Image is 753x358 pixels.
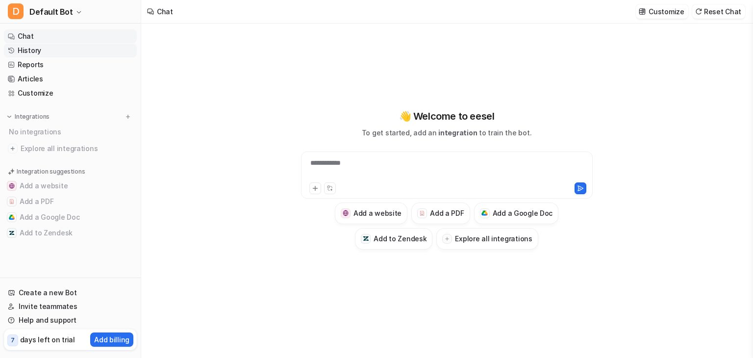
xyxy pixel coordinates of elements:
[4,72,137,86] a: Articles
[4,209,137,225] button: Add a Google DocAdd a Google Doc
[474,203,559,224] button: Add a Google DocAdd a Google Doc
[94,334,129,345] p: Add billing
[21,141,133,156] span: Explore all integrations
[692,4,745,19] button: Reset Chat
[157,6,173,17] div: Chat
[4,112,52,122] button: Integrations
[11,336,15,345] p: 7
[4,44,137,57] a: History
[8,3,24,19] span: D
[343,210,349,216] img: Add a website
[4,178,137,194] button: Add a websiteAdd a website
[639,8,646,15] img: customize
[636,4,688,19] button: Customize
[4,142,137,155] a: Explore all integrations
[438,128,477,137] span: integration
[17,167,85,176] p: Integration suggestions
[125,113,131,120] img: menu_add.svg
[374,233,427,244] h3: Add to Zendesk
[4,300,137,313] a: Invite teammates
[4,313,137,327] a: Help and support
[481,210,488,216] img: Add a Google Doc
[20,334,75,345] p: days left on trial
[9,199,15,205] img: Add a PDF
[4,86,137,100] a: Customize
[4,286,137,300] a: Create a new Bot
[419,210,426,216] img: Add a PDF
[411,203,470,224] button: Add a PDFAdd a PDF
[4,58,137,72] a: Reports
[455,233,532,244] h3: Explore all integrations
[362,128,531,138] p: To get started, add an to train the bot.
[399,109,495,124] p: 👋 Welcome to eesel
[436,228,538,250] button: Explore all integrations
[493,208,553,218] h3: Add a Google Doc
[9,183,15,189] img: Add a website
[4,194,137,209] button: Add a PDFAdd a PDF
[6,113,13,120] img: expand menu
[90,332,133,347] button: Add billing
[353,208,402,218] h3: Add a website
[335,203,407,224] button: Add a websiteAdd a website
[15,113,50,121] p: Integrations
[649,6,684,17] p: Customize
[355,228,432,250] button: Add to ZendeskAdd to Zendesk
[4,225,137,241] button: Add to ZendeskAdd to Zendesk
[9,230,15,236] img: Add to Zendesk
[695,8,702,15] img: reset
[363,235,369,242] img: Add to Zendesk
[9,214,15,220] img: Add a Google Doc
[430,208,464,218] h3: Add a PDF
[29,5,73,19] span: Default Bot
[6,124,137,140] div: No integrations
[4,29,137,43] a: Chat
[8,144,18,153] img: explore all integrations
